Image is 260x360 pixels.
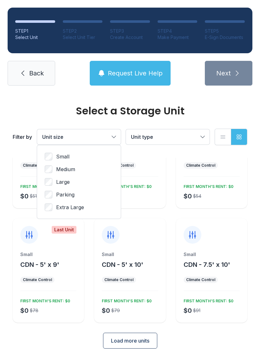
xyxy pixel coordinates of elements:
button: Unit type [126,129,210,145]
span: CDN - 7.5' x 10' [184,261,230,268]
div: FIRST MONTH’S RENT: $0 [18,182,70,189]
span: CDN - 5' x 9' [20,261,59,268]
div: STEP 2 [63,28,103,34]
span: Small [56,153,69,160]
div: Small [184,251,240,258]
button: CDN - 5' x 10' [102,260,143,269]
span: Request Live Help [108,69,163,78]
div: $79 [111,307,120,314]
div: Make Payment [158,34,198,41]
span: Unit size [42,134,63,140]
div: FIRST MONTH’S RENT: $0 [99,182,152,189]
div: $91 [193,307,200,314]
span: Load more units [111,337,149,344]
div: Small [20,251,76,258]
div: FIRST MONTH’S RENT: $0 [18,296,70,304]
div: Select Unit Tier [63,34,103,41]
div: Create Account [110,34,150,41]
span: Back [29,69,44,78]
div: Climate Control [186,277,215,282]
div: STEP 1 [15,28,55,34]
div: Select Unit [15,34,55,41]
div: STEP 5 [205,28,245,34]
span: Extra Large [56,203,84,211]
div: $54 [193,193,201,199]
div: $78 [30,307,38,314]
div: $51 [30,193,37,199]
div: E-Sign Documents [205,34,245,41]
input: Medium [45,165,52,173]
div: Climate Control [23,163,52,168]
div: $0 [184,192,192,201]
div: Filter by [13,133,32,141]
button: CDN - 7.5' x 10' [184,260,230,269]
span: Unit type [131,134,153,140]
div: FIRST MONTH’S RENT: $0 [99,296,152,304]
div: Climate Control [104,277,133,282]
div: Small [102,251,158,258]
div: Last Unit [52,226,76,234]
span: Parking [56,191,75,198]
input: Small [45,153,52,160]
div: $0 [102,306,110,315]
div: Climate Control [186,163,215,168]
span: Large [56,178,70,186]
span: Medium [56,165,75,173]
div: FIRST MONTH’S RENT: $0 [181,182,233,189]
input: Large [45,178,52,186]
button: Unit size [37,129,121,145]
div: STEP 3 [110,28,150,34]
input: Parking [45,191,52,198]
div: Select a Storage Unit [13,106,247,116]
div: $0 [184,306,192,315]
div: STEP 4 [158,28,198,34]
div: $0 [20,306,29,315]
span: Next [216,69,231,78]
div: $0 [20,192,29,201]
input: Extra Large [45,203,52,211]
div: FIRST MONTH’S RENT: $0 [181,296,233,304]
span: CDN - 5' x 10' [102,261,143,268]
div: Climate Control [23,277,52,282]
button: CDN - 5' x 9' [20,260,59,269]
